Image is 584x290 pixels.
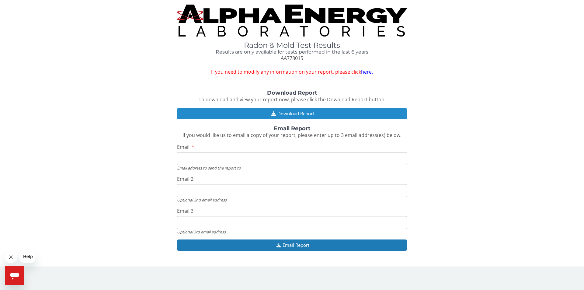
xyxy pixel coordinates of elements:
span: To download and view your report now, please click the Download Report button. [199,96,386,103]
div: Email address to send the report to [177,165,407,171]
iframe: Message from company [19,250,36,263]
span: If you need to modify any information on your report, please click [177,68,407,75]
a: here. [361,68,373,75]
span: Email 2 [177,176,193,182]
iframe: Close message [5,251,17,263]
img: TightCrop.jpg [177,5,407,37]
span: Email 3 [177,208,193,214]
button: Email Report [177,239,407,251]
span: Email [177,144,189,150]
span: If you would like us to email a copy of your report, please enter up to 3 email address(es) below. [182,132,401,138]
h1: Radon & Mold Test Results [177,41,407,49]
iframe: Button to launch messaging window [5,266,24,285]
button: Download Report [177,108,407,119]
div: Optional 3rd email address [177,229,407,235]
div: Optional 2nd email address [177,197,407,203]
strong: Download Report [267,89,317,96]
h4: Results are only available for tests performed in the last 6 years [177,49,407,55]
span: AA778015 [281,55,303,61]
strong: Email Report [274,125,311,132]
